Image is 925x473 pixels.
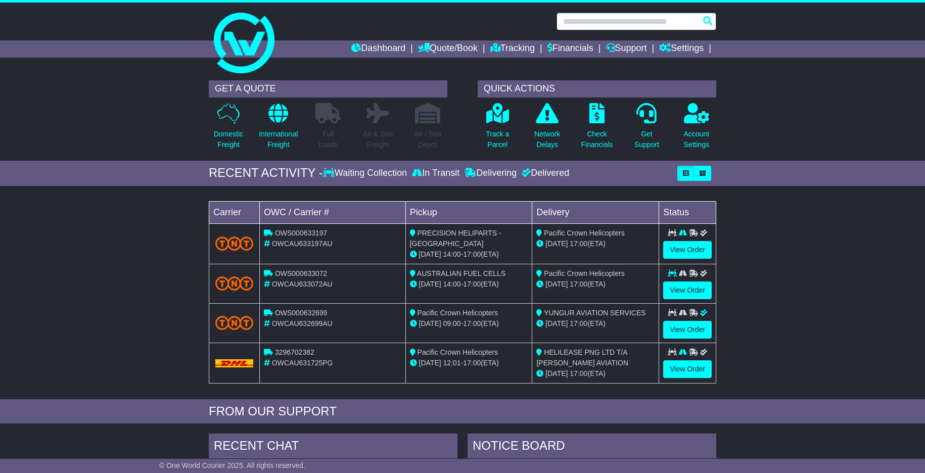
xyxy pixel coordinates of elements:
a: Support [606,40,647,58]
img: TNT_Domestic.png [215,276,253,290]
span: 09:00 [443,319,461,327]
span: OWCAU633072AU [272,280,333,288]
span: 17:00 [570,369,587,377]
span: OWCAU632699AU [272,319,333,327]
span: [DATE] [419,319,441,327]
span: 17:00 [463,319,481,327]
span: [DATE] [545,280,568,288]
td: Pickup [405,201,532,223]
span: 17:00 [570,240,587,248]
div: Delivered [519,168,569,179]
img: TNT_Domestic.png [215,316,253,329]
div: RECENT CHAT [209,434,457,461]
a: GetSupport [634,103,660,156]
p: Check Financials [581,129,613,150]
p: Full Loads [315,129,341,150]
p: Air / Sea Depot [414,129,441,150]
img: DHL.png [215,359,253,367]
a: Tracking [490,40,535,58]
span: 12:01 [443,359,461,367]
span: 3296702382 [275,348,314,356]
span: [DATE] [545,240,568,248]
a: View Order [663,360,712,378]
span: 17:00 [463,250,481,258]
div: (ETA) [536,318,655,329]
span: YUNGUR AVIATION SERVICES [544,309,646,317]
div: - (ETA) [410,249,528,260]
img: TNT_Domestic.png [215,236,253,250]
span: 17:00 [570,319,587,327]
div: QUICK ACTIONS [478,80,716,98]
span: 17:00 [463,280,481,288]
p: International Freight [259,129,298,150]
a: Financials [547,40,593,58]
div: - (ETA) [410,279,528,290]
td: Status [659,201,716,223]
a: View Order [663,321,712,339]
p: Account Settings [684,129,710,150]
div: RECENT ACTIVITY - [209,166,323,180]
div: Waiting Collection [323,168,409,179]
a: DomesticFreight [213,103,244,156]
div: GET A QUOTE [209,80,447,98]
span: Pacific Crown Helicopters [544,269,625,277]
span: © One World Courier 2025. All rights reserved. [159,461,305,469]
span: OWS000632699 [275,309,328,317]
td: OWC / Carrier # [260,201,406,223]
div: Delivering [462,168,519,179]
td: Delivery [532,201,659,223]
div: - (ETA) [410,358,528,368]
div: NOTICE BOARD [468,434,716,461]
span: OWS000633072 [275,269,328,277]
a: NetworkDelays [534,103,561,156]
div: - (ETA) [410,318,528,329]
td: Carrier [209,201,260,223]
span: 14:00 [443,250,461,258]
p: Domestic Freight [214,129,243,150]
span: [DATE] [419,359,441,367]
span: [DATE] [545,319,568,327]
a: Settings [659,40,704,58]
a: Quote/Book [418,40,478,58]
p: Network Delays [534,129,560,150]
span: Pacific Crown Helicopters [418,309,498,317]
div: (ETA) [536,239,655,249]
div: (ETA) [536,368,655,379]
a: View Order [663,281,712,299]
p: Air & Sea Freight [363,129,393,150]
span: Pacific Crown Helicopters [544,229,625,237]
span: PRECISION HELIPARTS - [GEOGRAPHIC_DATA] [410,229,501,248]
span: 14:00 [443,280,461,288]
a: InternationalFreight [258,103,298,156]
p: Track a Parcel [486,129,509,150]
span: [DATE] [419,250,441,258]
a: AccountSettings [683,103,710,156]
a: View Order [663,241,712,259]
span: OWS000633197 [275,229,328,237]
div: FROM OUR SUPPORT [209,404,716,419]
a: CheckFinancials [581,103,614,156]
div: (ETA) [536,279,655,290]
span: AUSTRALIAN FUEL CELLS [417,269,505,277]
span: HELILEASE PNG LTD T/A [PERSON_NAME] AVIATION [536,348,628,367]
div: In Transit [409,168,462,179]
a: Dashboard [351,40,405,58]
span: OWCAU631725PG [272,359,333,367]
span: Pacific Crown Helicopters [418,348,498,356]
a: Track aParcel [485,103,510,156]
span: 17:00 [570,280,587,288]
span: [DATE] [545,369,568,377]
span: OWCAU633197AU [272,240,333,248]
span: [DATE] [419,280,441,288]
span: 17:00 [463,359,481,367]
p: Get Support [634,129,659,150]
